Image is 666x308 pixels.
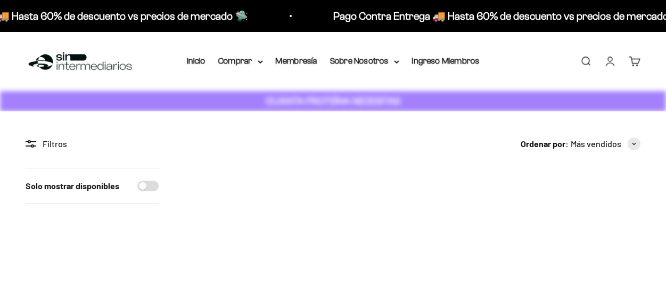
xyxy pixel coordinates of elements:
strong: CUANTA PROTEÍNA NECESITAS [266,95,400,107]
summary: Comprar [218,54,263,68]
div: Filtros [26,137,159,151]
span: Más vendidos [571,137,621,151]
span: Ordenar por: [521,137,569,151]
a: Inicio [187,56,205,66]
a: Ingreso Miembros [412,56,480,66]
summary: Sobre Nosotros [330,54,399,68]
a: Membresía [276,56,317,66]
label: Solo mostrar disponibles [26,179,119,193]
button: Más vendidos [571,137,640,151]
